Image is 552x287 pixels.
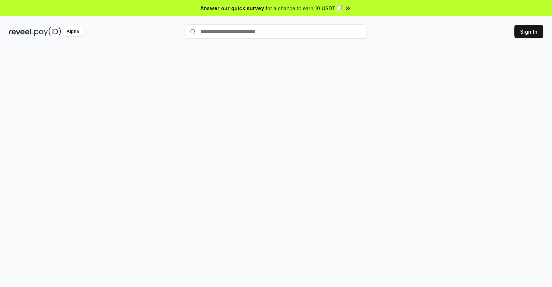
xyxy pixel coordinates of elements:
[266,4,343,12] span: for a chance to earn 10 USDT 📝
[34,27,61,36] img: pay_id
[63,27,83,36] div: Alpha
[514,25,543,38] button: Sign In
[9,27,33,36] img: reveel_dark
[200,4,264,12] span: Answer our quick survey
